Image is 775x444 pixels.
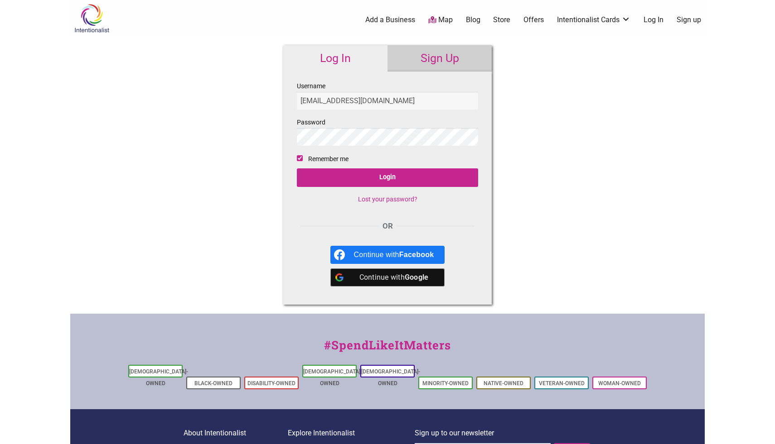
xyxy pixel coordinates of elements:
div: Continue with [354,268,434,286]
b: Google [405,273,429,282]
input: Login [297,168,478,187]
a: Disability-Owned [247,380,295,387]
a: Add a Business [365,15,415,25]
a: Log In [644,15,664,25]
a: Minority-Owned [422,380,469,387]
label: Remember me [308,153,349,165]
b: Facebook [399,251,434,258]
a: Blog [466,15,480,25]
a: Sign up [677,15,701,25]
div: OR [297,220,478,232]
div: #SpendLikeItMatters [70,336,705,363]
input: Username [297,92,478,110]
a: [DEMOGRAPHIC_DATA]-Owned [129,368,188,387]
label: Username [297,81,478,110]
a: Map [428,15,453,25]
p: Sign up to our newsletter [415,427,592,439]
label: Password [297,117,478,146]
a: Lost your password? [358,196,417,203]
a: Sign Up [387,45,492,72]
a: Log In [283,45,387,72]
a: Veteran-Owned [539,380,585,387]
p: Explore Intentionalist [288,427,415,439]
img: Intentionalist [70,4,113,33]
a: Store [493,15,510,25]
a: [DEMOGRAPHIC_DATA]-Owned [361,368,420,387]
a: Continue with <b>Facebook</b> [330,246,445,264]
p: About Intentionalist [184,427,288,439]
div: Continue with [354,246,434,264]
a: Native-Owned [484,380,523,387]
a: [DEMOGRAPHIC_DATA]-Owned [303,368,362,387]
a: Black-Owned [194,380,232,387]
a: Intentionalist Cards [557,15,630,25]
a: Continue with <b>Google</b> [330,268,445,286]
input: Password [297,128,478,146]
a: Woman-Owned [598,380,641,387]
a: Offers [523,15,544,25]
